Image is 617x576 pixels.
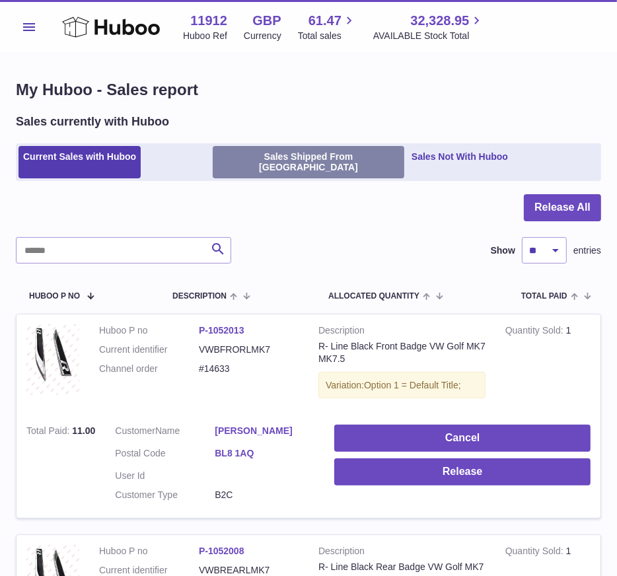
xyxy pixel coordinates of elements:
dt: Channel order [99,363,199,375]
span: AVAILABLE Stock Total [373,30,485,42]
span: 32,328.95 [410,12,469,30]
strong: Description [318,324,486,340]
span: entries [573,244,601,257]
span: 61.47 [308,12,342,30]
dt: Huboo P no [99,324,199,337]
dd: VWBFRORLMK7 [199,343,299,356]
span: 11.00 [72,425,95,436]
strong: Quantity Sold [505,325,566,339]
a: 32,328.95 AVAILABLE Stock Total [373,12,485,42]
span: Customer [115,425,155,436]
h1: My Huboo - Sales report [16,79,601,100]
span: ALLOCATED Quantity [328,292,419,301]
span: Total sales [298,30,357,42]
a: 61.47 Total sales [298,12,357,42]
span: Option 1 = Default Title; [364,380,461,390]
a: Current Sales with Huboo [18,146,141,179]
strong: GBP [252,12,281,30]
img: Photo_1596095194141.jpg [26,324,79,395]
dt: Name [115,425,215,441]
strong: 11912 [190,12,227,30]
h2: Sales currently with Huboo [16,114,169,129]
span: Huboo P no [29,292,80,301]
button: Release All [524,194,601,221]
dt: Huboo P no [99,545,199,558]
strong: Total Paid [26,425,72,439]
dd: #14633 [199,363,299,375]
span: Description [172,292,227,301]
dt: User Id [115,470,215,482]
a: Sales Not With Huboo [407,146,513,179]
dd: B2C [215,489,314,501]
a: Sales Shipped From [GEOGRAPHIC_DATA] [213,146,404,179]
td: 1 [495,314,600,415]
label: Show [491,244,515,257]
a: [PERSON_NAME] [215,425,314,437]
a: P-1052013 [199,325,244,336]
a: BL8 1AQ [215,447,314,460]
div: R- Line Black Front Badge VW Golf MK7 MK7.5 [318,340,486,365]
dt: Postal Code [115,447,215,463]
a: P-1052008 [199,546,244,556]
div: Huboo Ref [183,30,227,42]
div: Variation: [318,372,486,399]
dt: Current identifier [99,343,199,356]
button: Cancel [334,425,591,452]
strong: Quantity Sold [505,546,566,559]
strong: Description [318,545,486,561]
span: Total paid [521,292,567,301]
div: Currency [244,30,281,42]
dt: Customer Type [115,489,215,501]
button: Release [334,458,591,486]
